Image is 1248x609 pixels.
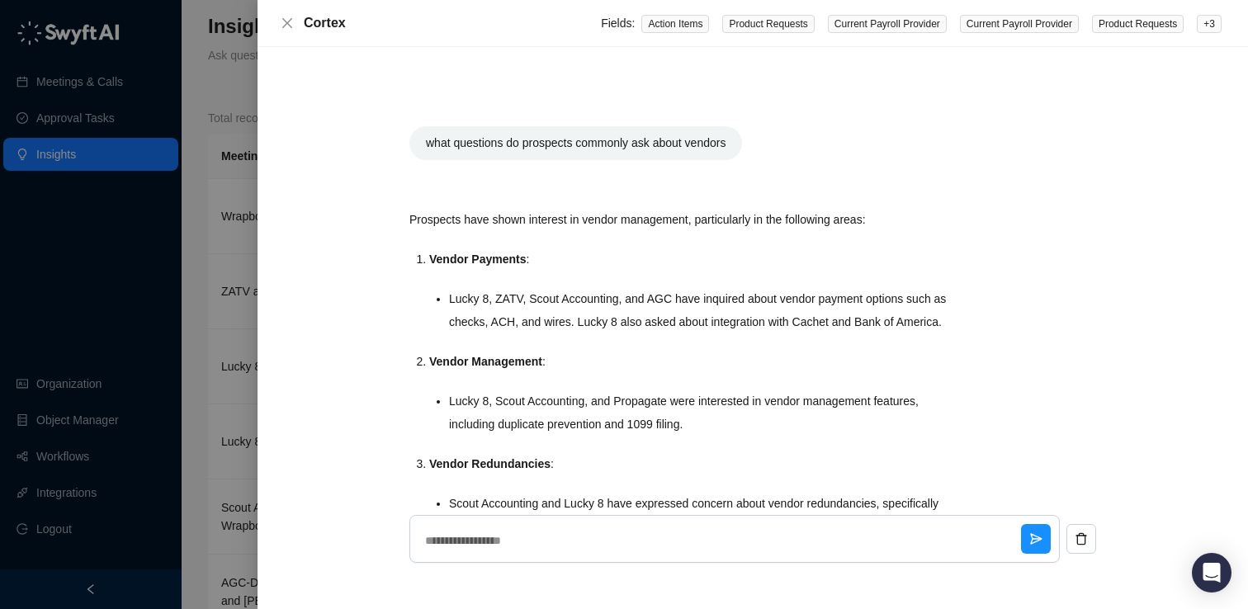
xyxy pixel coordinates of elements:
span: Current Payroll Provider [960,15,1079,33]
li: : [429,248,959,333]
span: Action Items [641,15,709,33]
span: close [281,17,294,30]
div: Cortex [304,13,601,33]
span: Product Requests [1092,15,1184,33]
li: Lucky 8, Scout Accounting, and Propagate were interested in vendor management features, including... [449,389,959,436]
button: Close [277,13,297,33]
li: Lucky 8, ZATV, Scout Accounting, and AGC have inquired about vendor payment options such as check... [449,287,959,333]
strong: Vendor Redundancies [429,457,551,470]
strong: Vendor Management [429,355,542,368]
strong: Vendor Payments [429,253,527,266]
span: Product Requests [722,15,814,33]
div: Open Intercom Messenger [1192,553,1231,592]
li: Scout Accounting and Lucky 8 have expressed concern about vendor redundancies, specifically havin... [449,492,959,538]
span: + 3 [1197,15,1222,33]
span: Current Payroll Provider [828,15,947,33]
li: : [429,350,959,436]
li: : [429,452,959,538]
p: Prospects have shown interest in vendor management, particularly in the following areas: [409,208,959,231]
span: what questions do prospects commonly ask about vendors [426,136,726,149]
span: Fields: [601,17,635,30]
